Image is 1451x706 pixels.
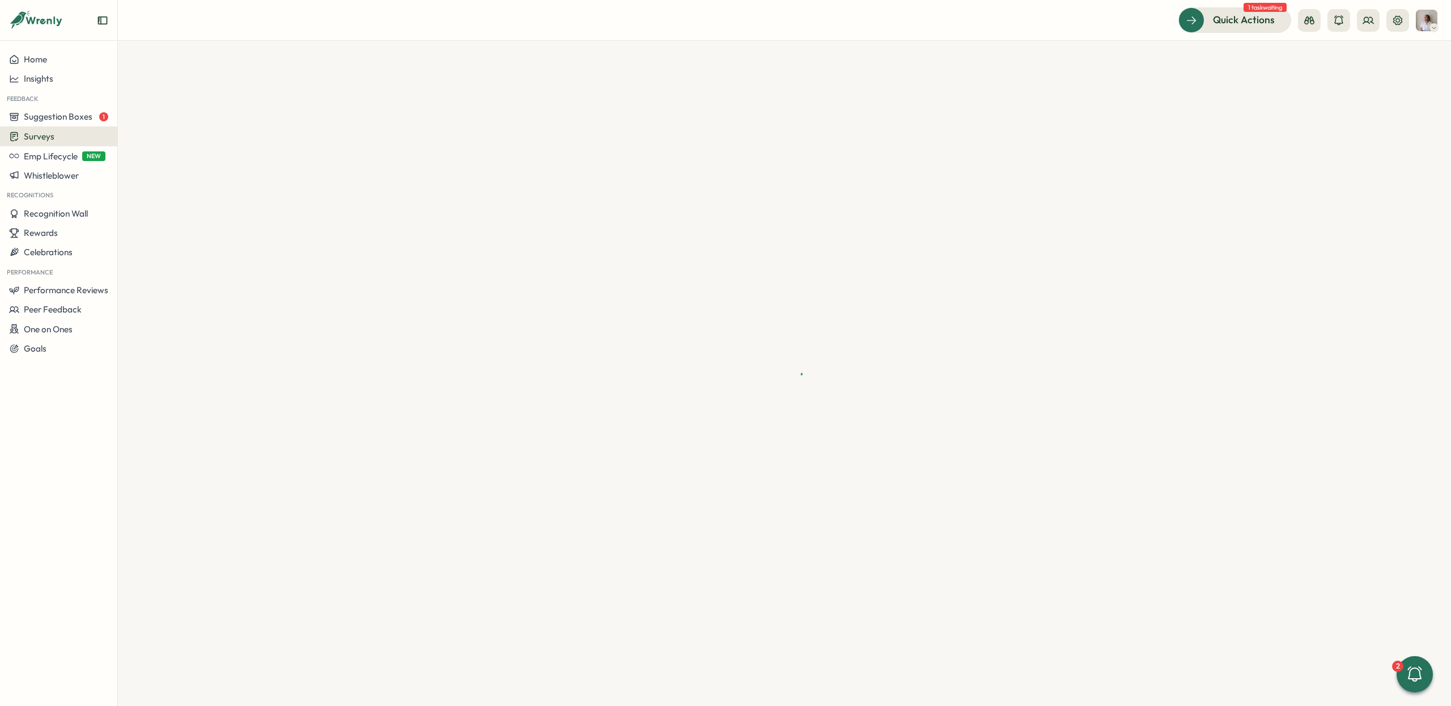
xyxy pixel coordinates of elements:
img: Alejandra Catania [1416,10,1437,31]
span: One on Ones [24,324,73,335]
span: Home [24,54,47,65]
span: Goals [24,343,46,354]
button: Quick Actions [1178,7,1291,32]
button: Expand sidebar [97,15,108,26]
span: Surveys [24,131,54,142]
span: Peer Feedback [24,304,82,315]
span: 1 task waiting [1244,3,1287,12]
span: NEW [82,151,105,161]
span: Celebrations [24,247,73,257]
span: Quick Actions [1213,12,1275,27]
span: 1 [99,112,108,121]
span: Suggestion Boxes [24,111,92,122]
span: Performance Reviews [24,285,108,295]
button: 2 [1397,656,1433,692]
span: Recognition Wall [24,208,88,219]
span: Insights [24,73,53,84]
div: 2 [1392,661,1403,672]
span: Whistleblower [24,170,79,181]
span: Emp Lifecycle [24,151,78,162]
span: Rewards [24,227,58,238]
